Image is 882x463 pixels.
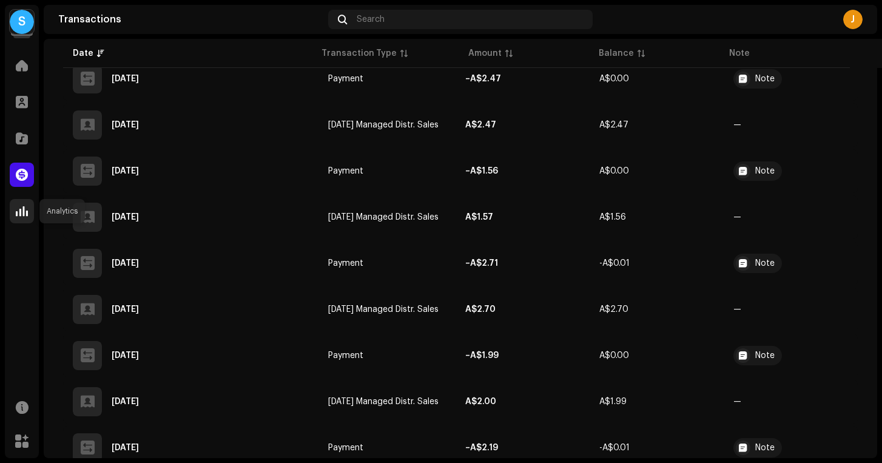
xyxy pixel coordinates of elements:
div: Note [755,444,775,452]
span: Jan24 Payment [733,161,848,181]
span: Payment [328,259,363,268]
div: Jan 16, 2024 [112,397,139,406]
strong: A$1.57 [465,213,493,221]
strong: A$2.70 [465,305,496,314]
strong: A$2.47 [465,121,496,129]
re-a-table-badge: — [733,305,741,314]
div: Mar 8, 2024 [112,213,139,221]
strong: –A$2.19 [465,444,498,452]
strong: A$2.00 [465,397,496,406]
span: Payment [328,167,363,175]
div: Transactions [58,15,323,24]
div: Apr 4, 2024 [112,75,139,83]
span: -A$0.01 [599,444,630,452]
span: Feb24 Payment [733,69,848,89]
span: A$0.00 [599,167,629,175]
strong: –A$2.71 [465,259,498,268]
div: Feb 1, 2024 [112,305,139,314]
div: Note [755,75,775,83]
div: Note [755,259,775,268]
span: Feb 2024 Managed Distr. Sales [328,121,439,129]
span: Dec 2023 Managed Distr. Sales [328,305,439,314]
div: Date [73,47,93,59]
div: Note [755,351,775,360]
span: A$0.00 [599,351,629,360]
re-a-table-badge: — [733,397,741,406]
div: Dec 13, 2023 [112,444,139,452]
strong: –A$1.99 [465,351,499,360]
span: A$0.00 [599,75,629,83]
span: Oct23 Payment [733,438,848,458]
span: -A$0.01 [599,259,630,268]
div: Balance [599,47,634,59]
span: Nov 2023 Managed Distr. Sales [328,397,439,406]
div: Apr 2, 2024 [112,121,139,129]
span: Search [357,15,385,24]
re-a-table-badge: — [733,121,741,129]
re-a-table-badge: — [733,213,741,221]
span: Dec23 Payment [733,254,848,273]
div: Mar 20, 2024 [112,167,139,175]
span: A$2.47 [599,121,628,129]
div: Amount [468,47,502,59]
span: A$2.70 [599,305,628,314]
span: Nov23 Payment [733,346,848,365]
div: Feb 9, 2024 [112,259,139,268]
div: Note [755,167,775,175]
span: Payment [328,75,363,83]
div: J [843,10,863,29]
div: Jan 18, 2024 [112,351,139,360]
span: A$1.99 [599,397,627,406]
span: Payment [328,444,363,452]
div: Transaction Type [321,47,397,59]
span: Jan 2024 Managed Distr. Sales [328,213,439,221]
span: Payment [328,351,363,360]
div: S [10,10,34,34]
strong: –A$1.56 [465,167,498,175]
span: A$1.56 [599,213,626,221]
strong: –A$2.47 [465,75,501,83]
